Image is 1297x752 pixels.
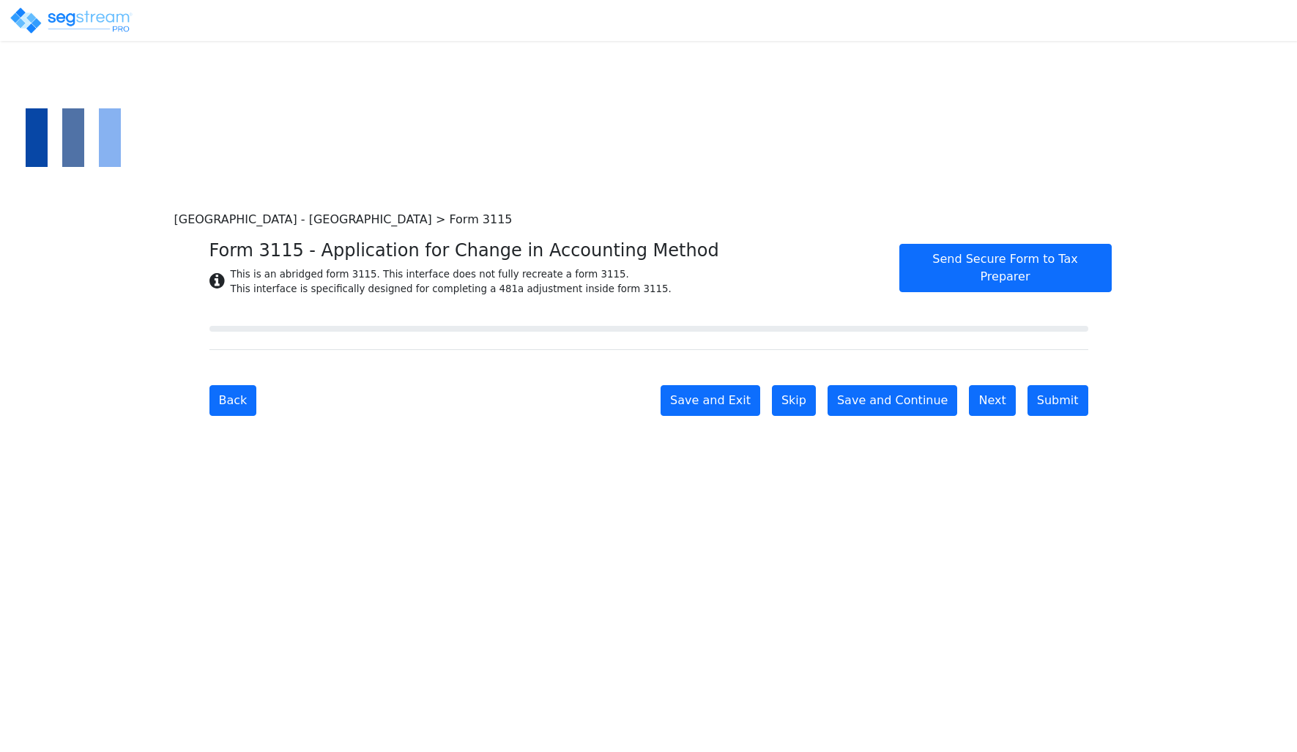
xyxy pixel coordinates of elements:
[231,267,672,282] div: This is an abridged form 3115. This interface does not fully recreate a form 3115.
[449,212,512,226] span: Form 3115
[1027,385,1088,416] button: Submit
[209,240,882,261] h4: Form 3115 - Application for Change in Accounting Method
[436,212,445,226] span: >
[209,385,257,416] button: Back
[231,282,672,297] div: This interface is specifically designed for completing a 481a adjustment inside form 3115.
[828,385,958,416] button: Save and Continue
[969,385,1015,416] button: Next
[9,6,133,35] img: logo_pro_r.png
[772,385,816,416] button: Skip
[661,385,760,416] button: Save and Exit
[899,244,1112,292] button: Send Secure Form to Tax Preparer
[174,212,432,226] span: [GEOGRAPHIC_DATA] - [GEOGRAPHIC_DATA]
